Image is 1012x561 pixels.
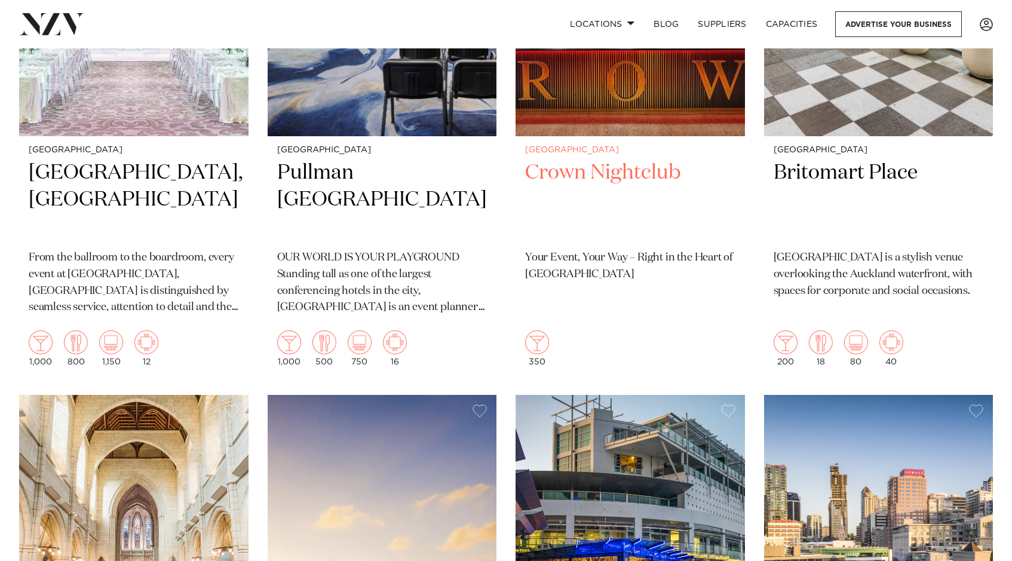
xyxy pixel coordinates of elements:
[756,11,827,37] a: Capacities
[29,250,239,317] p: From the ballroom to the boardroom, every event at [GEOGRAPHIC_DATA], [GEOGRAPHIC_DATA] is distin...
[99,330,123,366] div: 1,150
[525,330,549,366] div: 350
[774,250,984,300] p: [GEOGRAPHIC_DATA] is a stylish venue overlooking the Auckland waterfront, with spaces for corpora...
[560,11,644,37] a: Locations
[774,330,798,366] div: 200
[19,13,84,35] img: nzv-logo.png
[774,146,984,155] small: [GEOGRAPHIC_DATA]
[277,160,487,240] h2: Pullman [GEOGRAPHIC_DATA]
[29,160,239,240] h2: [GEOGRAPHIC_DATA], [GEOGRAPHIC_DATA]
[29,330,53,354] img: cocktail.png
[525,330,549,354] img: cocktail.png
[277,330,301,354] img: cocktail.png
[809,330,833,366] div: 18
[644,11,688,37] a: BLOG
[879,330,903,366] div: 40
[844,330,868,366] div: 80
[348,330,372,354] img: theatre.png
[29,330,53,366] div: 1,000
[277,330,301,366] div: 1,000
[134,330,158,366] div: 12
[525,160,735,240] h2: Crown Nightclub
[879,330,903,354] img: meeting.png
[312,330,336,366] div: 500
[844,330,868,354] img: theatre.png
[525,146,735,155] small: [GEOGRAPHIC_DATA]
[99,330,123,354] img: theatre.png
[277,146,487,155] small: [GEOGRAPHIC_DATA]
[383,330,407,354] img: meeting.png
[835,11,962,37] a: Advertise your business
[525,250,735,283] p: Your Event, Your Way – Right in the Heart of [GEOGRAPHIC_DATA]
[312,330,336,354] img: dining.png
[64,330,88,366] div: 800
[348,330,372,366] div: 750
[774,160,984,240] h2: Britomart Place
[29,146,239,155] small: [GEOGRAPHIC_DATA]
[688,11,756,37] a: SUPPLIERS
[809,330,833,354] img: dining.png
[64,330,88,354] img: dining.png
[277,250,487,317] p: OUR WORLD IS YOUR PLAYGROUND Standing tall as one of the largest conferencing hotels in the city,...
[774,330,798,354] img: cocktail.png
[383,330,407,366] div: 16
[134,330,158,354] img: meeting.png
